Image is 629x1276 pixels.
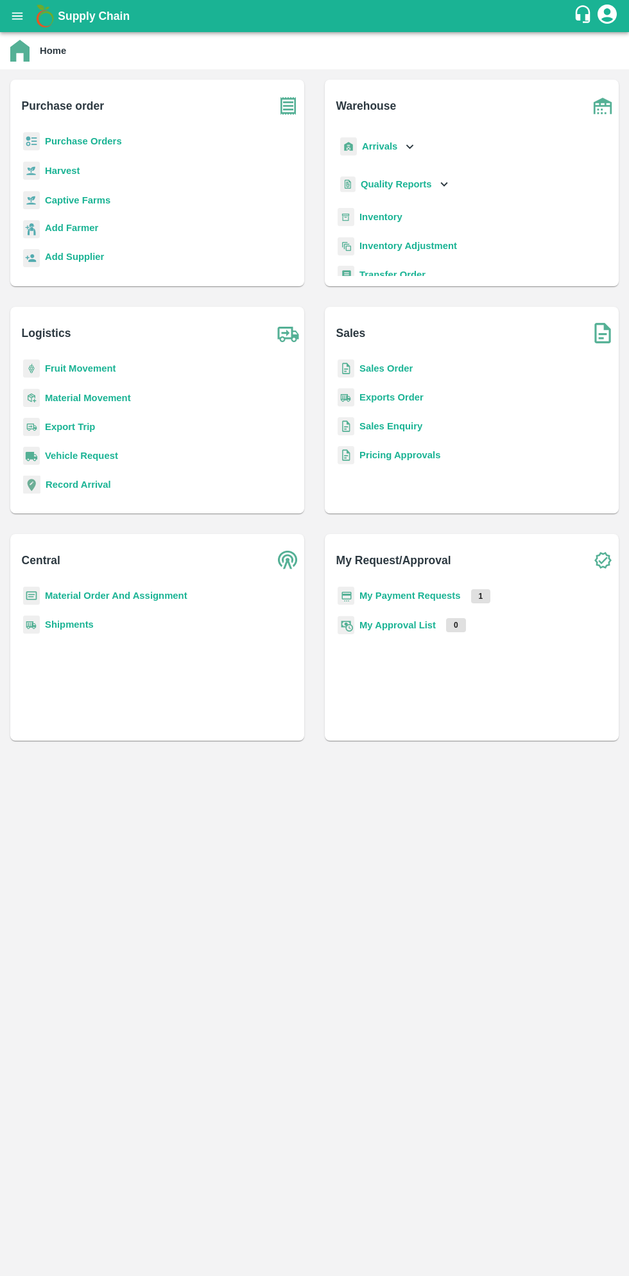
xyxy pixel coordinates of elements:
div: Quality Reports [338,171,451,198]
a: Exports Order [359,392,424,402]
img: sales [338,446,354,465]
b: Home [40,46,66,56]
img: purchase [272,90,304,122]
b: Sales [336,324,366,342]
img: logo [32,3,58,29]
a: Vehicle Request [45,451,118,461]
img: whTransfer [338,266,354,284]
img: harvest [23,191,40,210]
a: Material Movement [45,393,131,403]
div: account of current user [596,3,619,30]
a: Shipments [45,619,94,630]
b: My Request/Approval [336,551,451,569]
img: approval [338,616,354,635]
a: Record Arrival [46,479,111,490]
b: Warehouse [336,97,397,115]
img: home [10,40,30,62]
img: central [272,544,304,576]
a: Add Farmer [45,221,98,238]
b: Purchase order [22,97,104,115]
img: warehouse [587,90,619,122]
img: sales [338,359,354,378]
img: delivery [23,418,40,436]
img: payment [338,587,354,605]
img: centralMaterial [23,587,40,605]
a: Add Supplier [45,250,104,267]
b: Central [22,551,60,569]
p: 0 [446,618,466,632]
b: Quality Reports [361,179,432,189]
b: Add Farmer [45,223,98,233]
img: qualityReport [340,177,356,193]
img: supplier [23,249,40,268]
a: Purchase Orders [45,136,122,146]
div: Arrivals [338,132,417,161]
a: My Approval List [359,620,436,630]
b: Supply Chain [58,10,130,22]
img: fruit [23,359,40,378]
button: open drawer [3,1,32,31]
p: 1 [471,589,491,603]
img: material [23,388,40,408]
a: My Payment Requests [359,591,461,601]
img: shipments [23,616,40,634]
b: Add Supplier [45,252,104,262]
img: farmer [23,220,40,239]
a: Export Trip [45,422,95,432]
a: Sales Order [359,363,413,374]
a: Sales Enquiry [359,421,422,431]
img: whArrival [340,137,357,156]
img: reciept [23,132,40,151]
img: shipments [338,388,354,407]
a: Captive Farms [45,195,110,205]
img: harvest [23,161,40,180]
a: Inventory [359,212,402,222]
a: Transfer Order [359,270,426,280]
a: Fruit Movement [45,363,116,374]
div: customer-support [573,4,596,28]
img: check [587,544,619,576]
img: whInventory [338,208,354,227]
a: Harvest [45,166,80,176]
img: sales [338,417,354,436]
a: Pricing Approvals [359,450,440,460]
b: Arrivals [362,141,397,151]
img: truck [272,317,304,349]
img: vehicle [23,447,40,465]
img: inventory [338,237,354,255]
a: Inventory Adjustment [359,241,457,251]
a: Supply Chain [58,7,573,25]
b: Logistics [22,324,71,342]
a: Material Order And Assignment [45,591,187,601]
img: recordArrival [23,476,40,494]
img: soSales [587,317,619,349]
